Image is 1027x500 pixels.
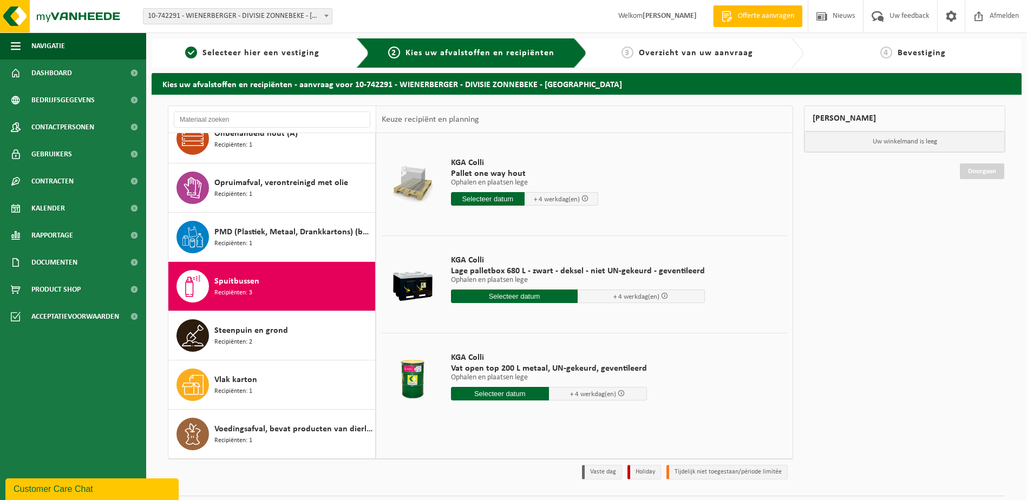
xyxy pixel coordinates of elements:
[168,262,376,311] button: Spuitbussen Recipiënten: 3
[174,111,370,128] input: Materiaal zoeken
[451,168,598,179] span: Pallet one way hout
[214,239,252,249] span: Recipiënten: 1
[168,311,376,360] button: Steenpuin en grond Recipiënten: 2
[388,47,400,58] span: 2
[666,465,788,479] li: Tijdelijk niet toegestaan/période limitée
[214,288,252,298] span: Recipiënten: 3
[152,73,1022,94] h2: Kies uw afvalstoffen en recipiënten - aanvraag voor 10-742291 - WIENERBERGER - DIVISIE ZONNEBEKE ...
[214,189,252,200] span: Recipiënten: 1
[31,195,65,222] span: Kalender
[168,213,376,262] button: PMD (Plastiek, Metaal, Drankkartons) (bedrijven) Recipiënten: 1
[31,168,74,195] span: Contracten
[451,179,598,187] p: Ophalen en plaatsen lege
[31,276,81,303] span: Product Shop
[214,436,252,446] span: Recipiënten: 1
[214,226,372,239] span: PMD (Plastiek, Metaal, Drankkartons) (bedrijven)
[451,277,705,284] p: Ophalen en plaatsen lege
[31,60,72,87] span: Dashboard
[214,373,257,386] span: Vlak karton
[214,176,348,189] span: Opruimafval, verontreinigd met olie
[31,87,95,114] span: Bedrijfsgegevens
[451,266,705,277] span: Lage palletbox 680 L - zwart - deksel - niet UN-gekeurd - geventileerd
[31,222,73,249] span: Rapportage
[168,360,376,410] button: Vlak karton Recipiënten: 1
[639,49,753,57] span: Overzicht van uw aanvraag
[168,114,376,163] button: Onbehandeld hout (A) Recipiënten: 1
[570,391,616,398] span: + 4 werkdag(en)
[214,386,252,397] span: Recipiënten: 1
[5,476,181,500] iframe: chat widget
[214,140,252,150] span: Recipiënten: 1
[31,141,72,168] span: Gebruikers
[168,410,376,458] button: Voedingsafval, bevat producten van dierlijke oorsprong, onverpakt, categorie 3 Recipiënten: 1
[143,9,332,24] span: 10-742291 - WIENERBERGER - DIVISIE ZONNEBEKE - ZONNEBEKE
[157,47,348,60] a: 1Selecteer hier een vestiging
[451,255,705,266] span: KGA Colli
[168,163,376,213] button: Opruimafval, verontreinigd met olie Recipiënten: 1
[451,192,525,206] input: Selecteer datum
[214,127,298,140] span: Onbehandeld hout (A)
[613,293,659,300] span: + 4 werkdag(en)
[451,374,647,381] p: Ophalen en plaatsen lege
[643,12,697,20] strong: [PERSON_NAME]
[451,290,578,303] input: Selecteer datum
[214,275,259,288] span: Spuitbussen
[214,324,288,337] span: Steenpuin en grond
[31,249,77,276] span: Documenten
[214,423,372,436] span: Voedingsafval, bevat producten van dierlijke oorsprong, onverpakt, categorie 3
[202,49,319,57] span: Selecteer hier een vestiging
[960,163,1004,179] a: Doorgaan
[31,114,94,141] span: Contactpersonen
[804,131,1005,152] p: Uw winkelmand is leeg
[735,11,797,22] span: Offerte aanvragen
[185,47,197,58] span: 1
[582,465,622,479] li: Vaste dag
[627,465,661,479] li: Holiday
[451,387,549,400] input: Selecteer datum
[880,47,892,58] span: 4
[713,5,802,27] a: Offerte aanvragen
[31,303,119,330] span: Acceptatievoorwaarden
[534,196,580,203] span: + 4 werkdag(en)
[376,106,485,133] div: Keuze recipiënt en planning
[451,363,647,374] span: Vat open top 200 L metaal, UN-gekeurd, geventileerd
[405,49,554,57] span: Kies uw afvalstoffen en recipiënten
[622,47,633,58] span: 3
[214,337,252,347] span: Recipiënten: 2
[451,157,598,168] span: KGA Colli
[898,49,946,57] span: Bevestiging
[804,106,1005,131] div: [PERSON_NAME]
[31,32,65,60] span: Navigatie
[143,8,332,24] span: 10-742291 - WIENERBERGER - DIVISIE ZONNEBEKE - ZONNEBEKE
[451,352,647,363] span: KGA Colli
